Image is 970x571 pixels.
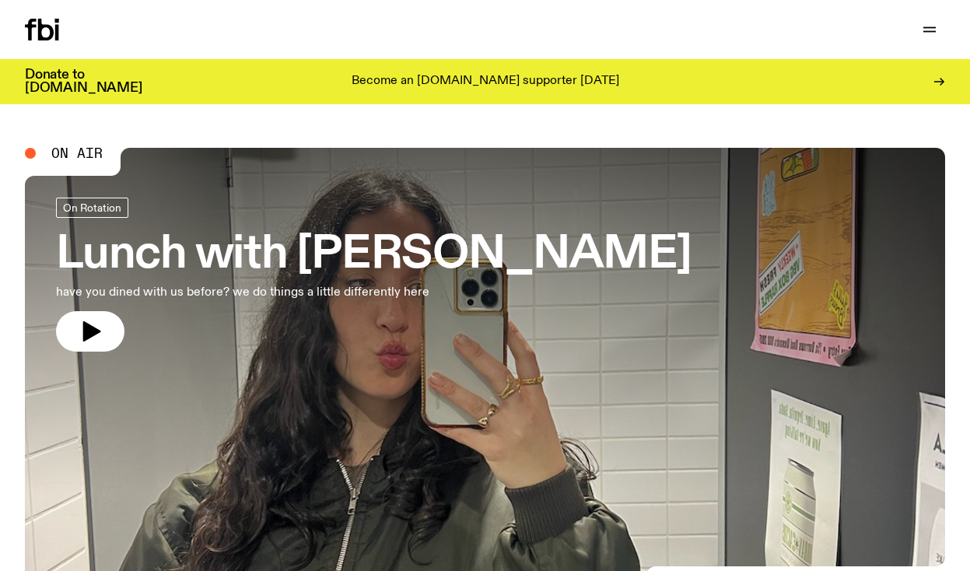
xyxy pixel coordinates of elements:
h3: Donate to [DOMAIN_NAME] [25,68,142,95]
span: On Air [51,146,103,160]
a: Lunch with [PERSON_NAME]have you dined with us before? we do things a little differently here [56,198,692,352]
h3: Lunch with [PERSON_NAME] [56,233,692,277]
p: Become an [DOMAIN_NAME] supporter [DATE] [352,75,619,89]
span: On Rotation [63,201,121,213]
p: have you dined with us before? we do things a little differently here [56,283,454,302]
a: On Rotation [56,198,128,218]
